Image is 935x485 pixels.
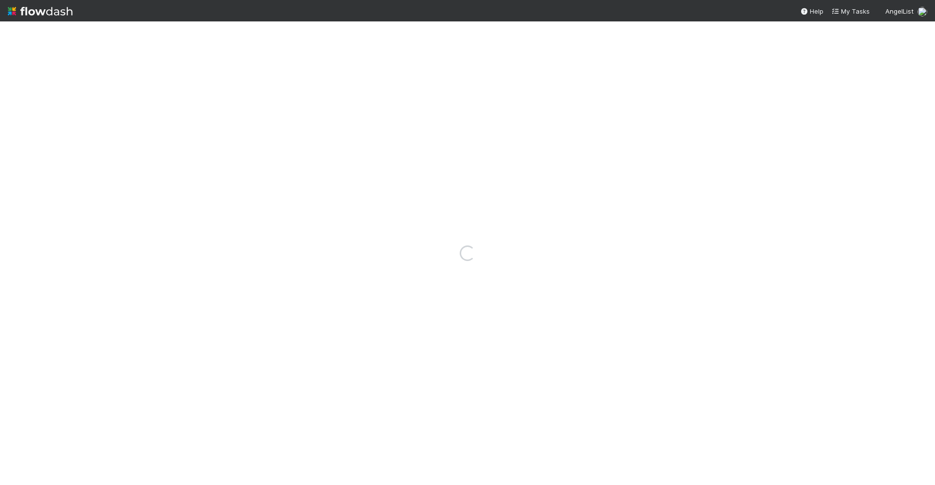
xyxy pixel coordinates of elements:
[831,6,870,16] a: My Tasks
[831,7,870,15] span: My Tasks
[885,7,914,15] span: AngelList
[8,3,73,19] img: logo-inverted-e16ddd16eac7371096b0.svg
[800,6,823,16] div: Help
[917,7,927,17] img: avatar_c597f508-4d28-4c7c-92e0-bd2d0d338f8e.png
